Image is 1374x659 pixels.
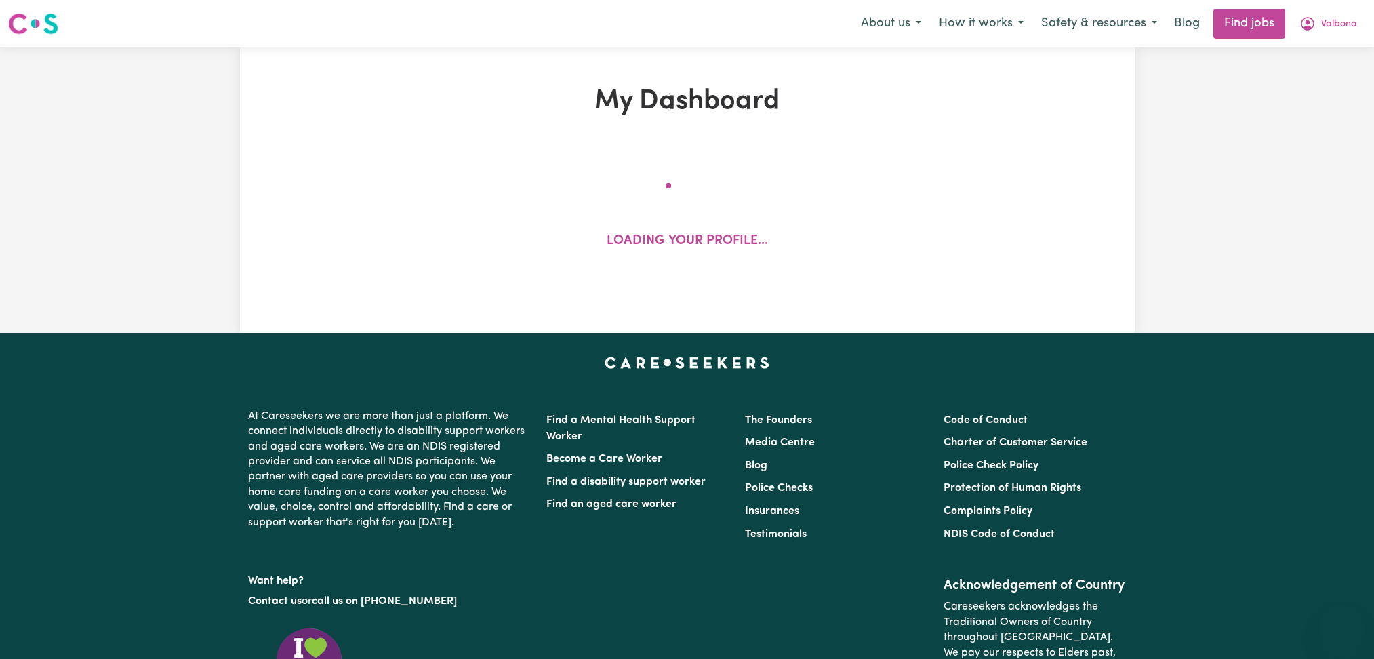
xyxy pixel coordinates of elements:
[1213,9,1285,39] a: Find jobs
[546,454,662,464] a: Become a Care Worker
[944,437,1087,448] a: Charter of Customer Service
[745,460,767,471] a: Blog
[312,596,457,607] a: call us on [PHONE_NUMBER]
[852,9,930,38] button: About us
[745,483,813,494] a: Police Checks
[1032,9,1166,38] button: Safety & resources
[1320,605,1363,648] iframe: Button to launch messaging window
[944,578,1126,594] h2: Acknowledgement of Country
[248,588,530,614] p: or
[745,529,807,540] a: Testimonials
[745,437,815,448] a: Media Centre
[248,403,530,536] p: At Careseekers we are more than just a platform. We connect individuals directly to disability su...
[1321,17,1357,32] span: Valbona
[8,8,58,39] a: Careseekers logo
[248,596,302,607] a: Contact us
[546,415,695,442] a: Find a Mental Health Support Worker
[944,415,1028,426] a: Code of Conduct
[944,506,1032,517] a: Complaints Policy
[944,483,1081,494] a: Protection of Human Rights
[248,568,530,588] p: Want help?
[944,460,1038,471] a: Police Check Policy
[546,477,706,487] a: Find a disability support worker
[1166,9,1208,39] a: Blog
[745,415,812,426] a: The Founders
[1291,9,1366,38] button: My Account
[8,12,58,36] img: Careseekers logo
[605,357,769,368] a: Careseekers home page
[546,499,676,510] a: Find an aged care worker
[745,506,799,517] a: Insurances
[607,232,768,252] p: Loading your profile...
[930,9,1032,38] button: How it works
[397,85,977,118] h1: My Dashboard
[944,529,1055,540] a: NDIS Code of Conduct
